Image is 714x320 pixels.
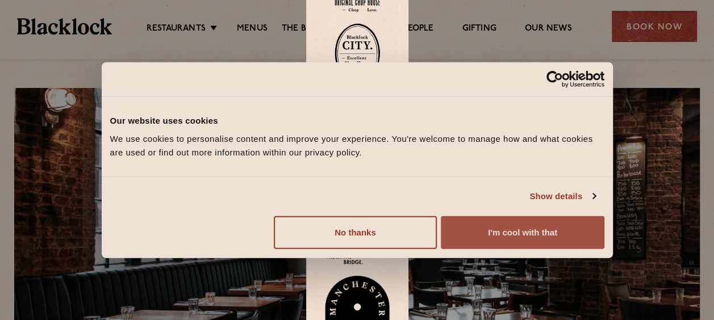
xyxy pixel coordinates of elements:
[274,216,437,249] button: No thanks
[505,71,604,88] a: Usercentrics Cookiebot - opens in a new window
[335,23,380,83] img: City-stamp-default.svg
[110,132,604,159] div: We use cookies to personalise content and improve your experience. You're welcome to manage how a...
[529,190,595,203] a: Show details
[441,216,604,249] button: I'm cool with that
[110,114,604,128] div: Our website uses cookies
